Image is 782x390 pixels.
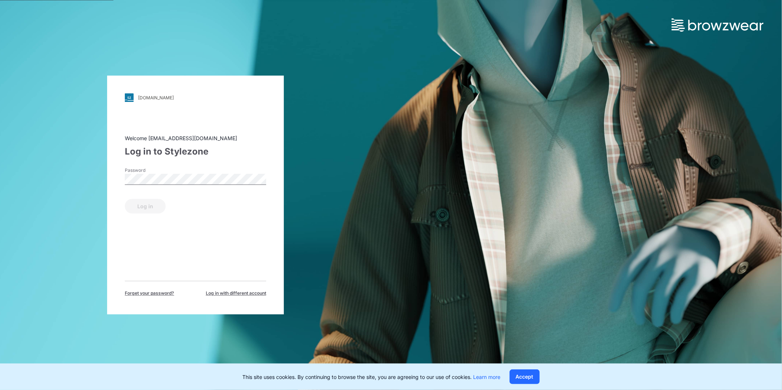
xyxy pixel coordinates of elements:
[125,145,266,159] div: Log in to Stylezone
[125,167,176,174] label: Password
[125,93,134,102] img: svg+xml;base64,PHN2ZyB3aWR0aD0iMjgiIGhlaWdodD0iMjgiIHZpZXdCb3g9IjAgMCAyOCAyOCIgZmlsbD0ibm9uZSIgeG...
[125,135,266,142] div: Welcome [EMAIL_ADDRESS][DOMAIN_NAME]
[510,369,540,384] button: Accept
[672,18,764,32] img: browzwear-logo.73288ffb.svg
[243,373,501,381] p: This site uses cookies. By continuing to browse the site, you are agreeing to our use of cookies.
[125,290,174,297] span: Forget your password?
[138,95,174,100] div: [DOMAIN_NAME]
[473,374,501,380] a: Learn more
[206,290,266,297] span: Log in with different account
[125,93,266,102] a: [DOMAIN_NAME]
